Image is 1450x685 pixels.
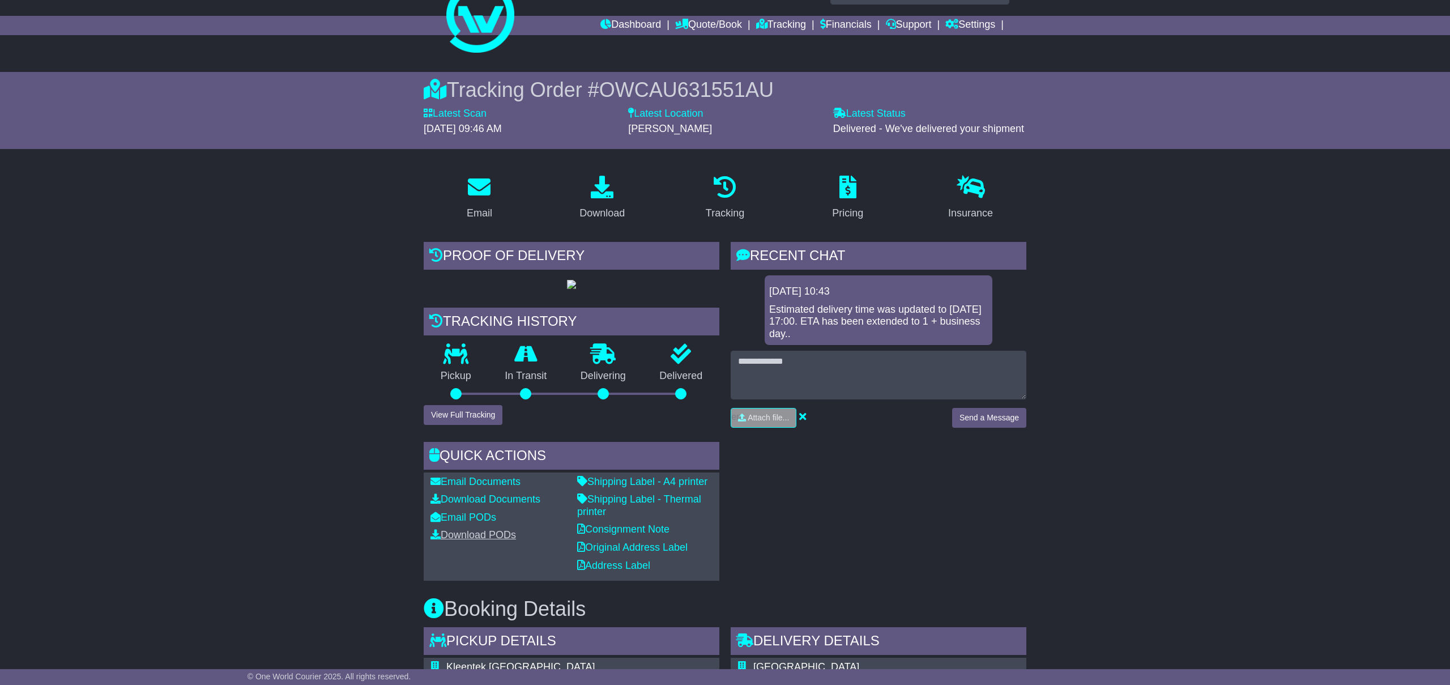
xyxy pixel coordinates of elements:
[948,206,993,221] div: Insurance
[424,123,502,134] span: [DATE] 09:46 AM
[832,206,863,221] div: Pricing
[952,408,1026,428] button: Send a Message
[941,172,1000,225] a: Insurance
[675,16,742,35] a: Quote/Book
[572,172,632,225] a: Download
[886,16,932,35] a: Support
[577,560,650,571] a: Address Label
[731,627,1026,658] div: Delivery Details
[424,627,719,658] div: Pickup Details
[628,123,712,134] span: [PERSON_NAME]
[430,493,540,505] a: Download Documents
[753,661,859,673] span: [GEOGRAPHIC_DATA]
[599,78,774,101] span: OWCAU631551AU
[459,172,500,225] a: Email
[756,16,806,35] a: Tracking
[248,672,411,681] span: © One World Courier 2025. All rights reserved.
[600,16,661,35] a: Dashboard
[430,512,496,523] a: Email PODs
[424,78,1026,102] div: Tracking Order #
[945,16,995,35] a: Settings
[833,123,1024,134] span: Delivered - We've delivered your shipment
[769,304,988,341] div: Estimated delivery time was updated to [DATE] 17:00. ETA has been extended to 1 + business day..
[643,370,720,382] p: Delivered
[577,542,688,553] a: Original Address Label
[430,529,516,541] a: Download PODs
[424,405,502,425] button: View Full Tracking
[564,370,643,382] p: Delivering
[731,242,1026,273] div: RECENT CHAT
[825,172,871,225] a: Pricing
[577,476,707,487] a: Shipping Label - A4 printer
[424,370,488,382] p: Pickup
[833,108,906,120] label: Latest Status
[628,108,703,120] label: Latest Location
[424,308,719,338] div: Tracking history
[577,524,669,535] a: Consignment Note
[424,242,719,273] div: Proof of Delivery
[698,172,752,225] a: Tracking
[488,370,564,382] p: In Transit
[446,661,595,673] span: Kleentek [GEOGRAPHIC_DATA]
[430,476,521,487] a: Email Documents
[424,598,1026,620] h3: Booking Details
[567,280,576,289] img: GetPodImage
[577,493,701,517] a: Shipping Label - Thermal printer
[579,206,625,221] div: Download
[424,108,487,120] label: Latest Scan
[467,206,492,221] div: Email
[706,206,744,221] div: Tracking
[820,16,872,35] a: Financials
[769,286,988,298] div: [DATE] 10:43
[424,442,719,473] div: Quick Actions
